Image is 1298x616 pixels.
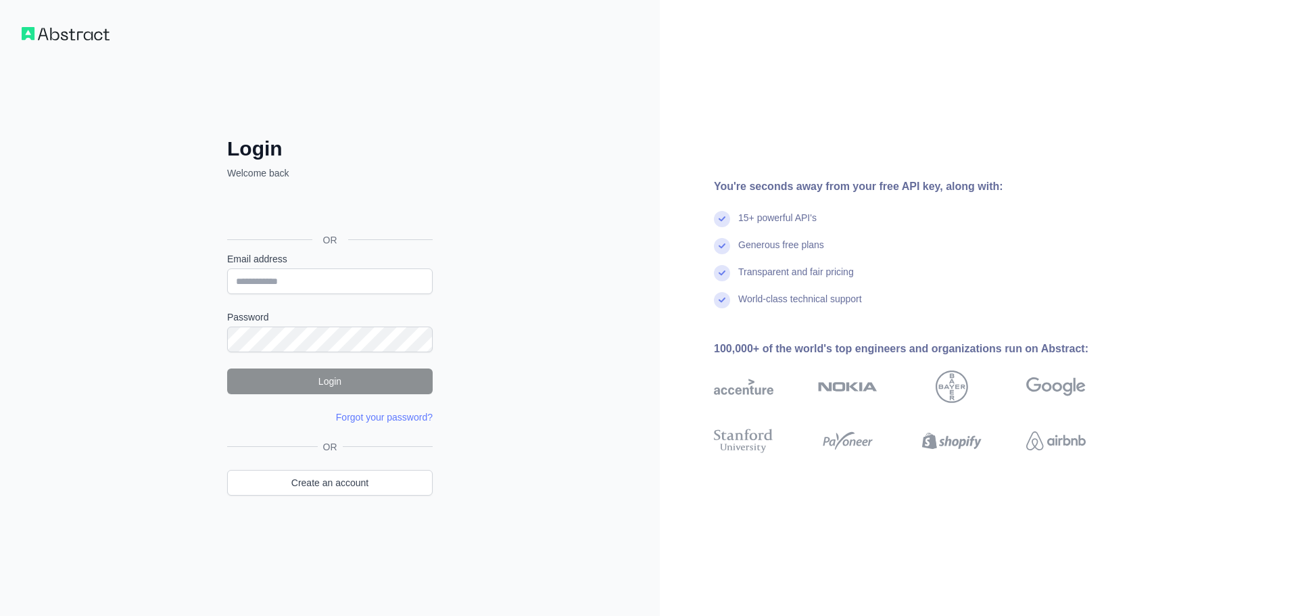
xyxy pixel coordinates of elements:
div: 15+ powerful API's [738,211,817,238]
a: Create an account [227,470,433,496]
div: World-class technical support [738,292,862,319]
img: bayer [936,371,968,403]
iframe: Schaltfläche „Über Google anmelden“ [220,195,437,224]
img: shopify [922,426,982,456]
div: Transparent and fair pricing [738,265,854,292]
span: OR [318,440,343,454]
a: Forgot your password? [336,412,433,423]
span: OR [312,233,348,247]
img: check mark [714,238,730,254]
img: check mark [714,211,730,227]
button: Login [227,369,433,394]
p: Welcome back [227,166,433,180]
div: You're seconds away from your free API key, along with: [714,179,1129,195]
img: accenture [714,371,773,403]
img: check mark [714,292,730,308]
img: payoneer [818,426,878,456]
h2: Login [227,137,433,161]
img: google [1026,371,1086,403]
img: check mark [714,265,730,281]
div: Generous free plans [738,238,824,265]
img: stanford university [714,426,773,456]
div: 100,000+ of the world's top engineers and organizations run on Abstract: [714,341,1129,357]
label: Password [227,310,433,324]
img: Workflow [22,27,110,41]
img: airbnb [1026,426,1086,456]
label: Email address [227,252,433,266]
img: nokia [818,371,878,403]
